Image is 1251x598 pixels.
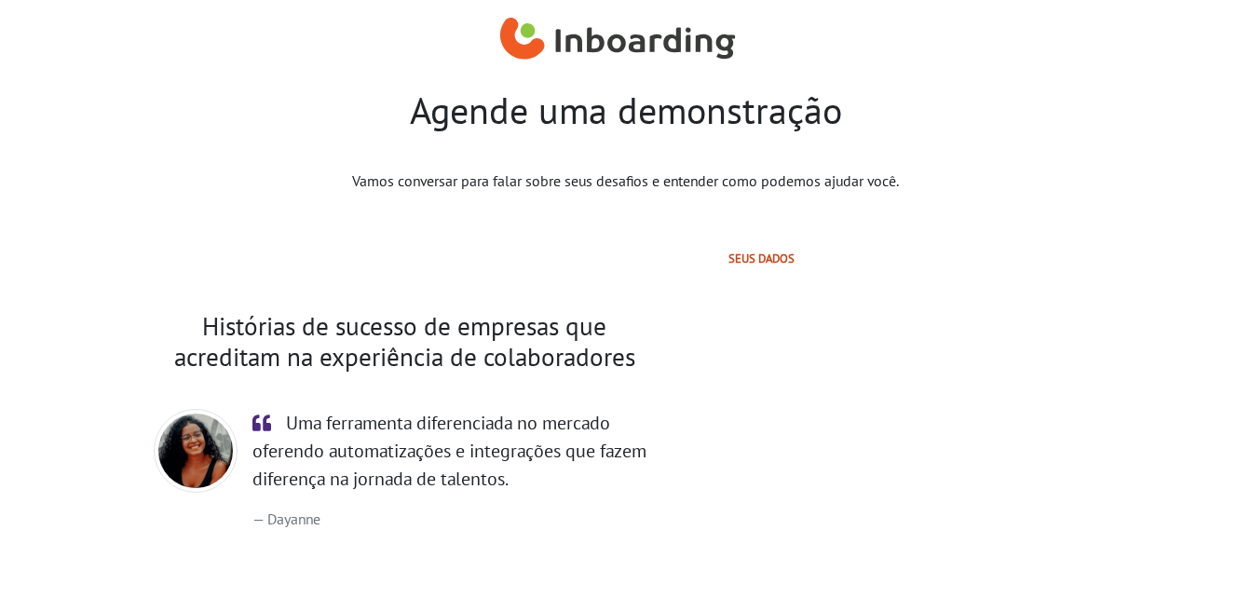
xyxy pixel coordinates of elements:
h2: Seus dados [728,251,1143,265]
footer: Dayanne [252,508,656,530]
a: Inboarding Home Page [500,7,736,73]
h1: Agende uma demonstração [109,88,1143,132]
img: Day do Asaas [154,409,238,493]
p: Uma ferramenta diferenciada no mercado oferendo automatizações e integrações que fazem diferença ... [252,409,656,493]
h2: Histórias de sucesso de empresas que acreditam na experiência de colaboradores [154,311,656,372]
img: Inboarding Home [500,12,736,68]
p: Vamos conversar para falar sobre seus desafios e entender como podemos ajudar você. [209,170,1042,192]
